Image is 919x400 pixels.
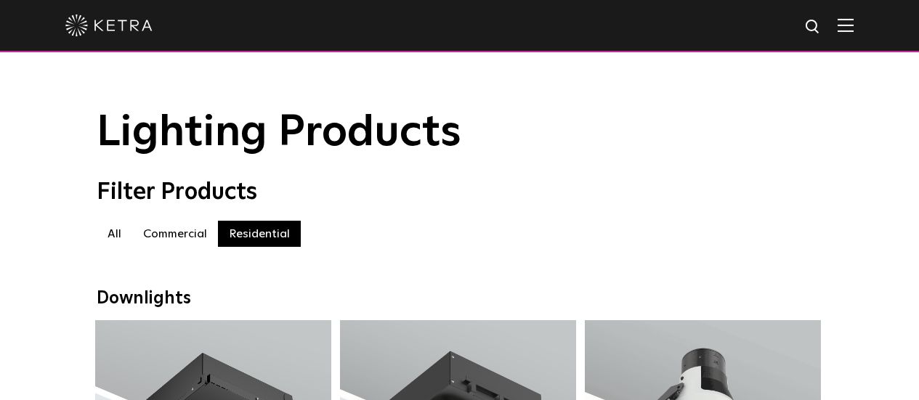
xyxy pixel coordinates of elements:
div: Downlights [97,288,823,309]
label: Commercial [132,221,218,247]
div: Filter Products [97,179,823,206]
img: search icon [804,18,822,36]
img: ketra-logo-2019-white [65,15,153,36]
label: Residential [218,221,301,247]
span: Lighting Products [97,111,461,155]
label: All [97,221,132,247]
img: Hamburger%20Nav.svg [838,18,854,32]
